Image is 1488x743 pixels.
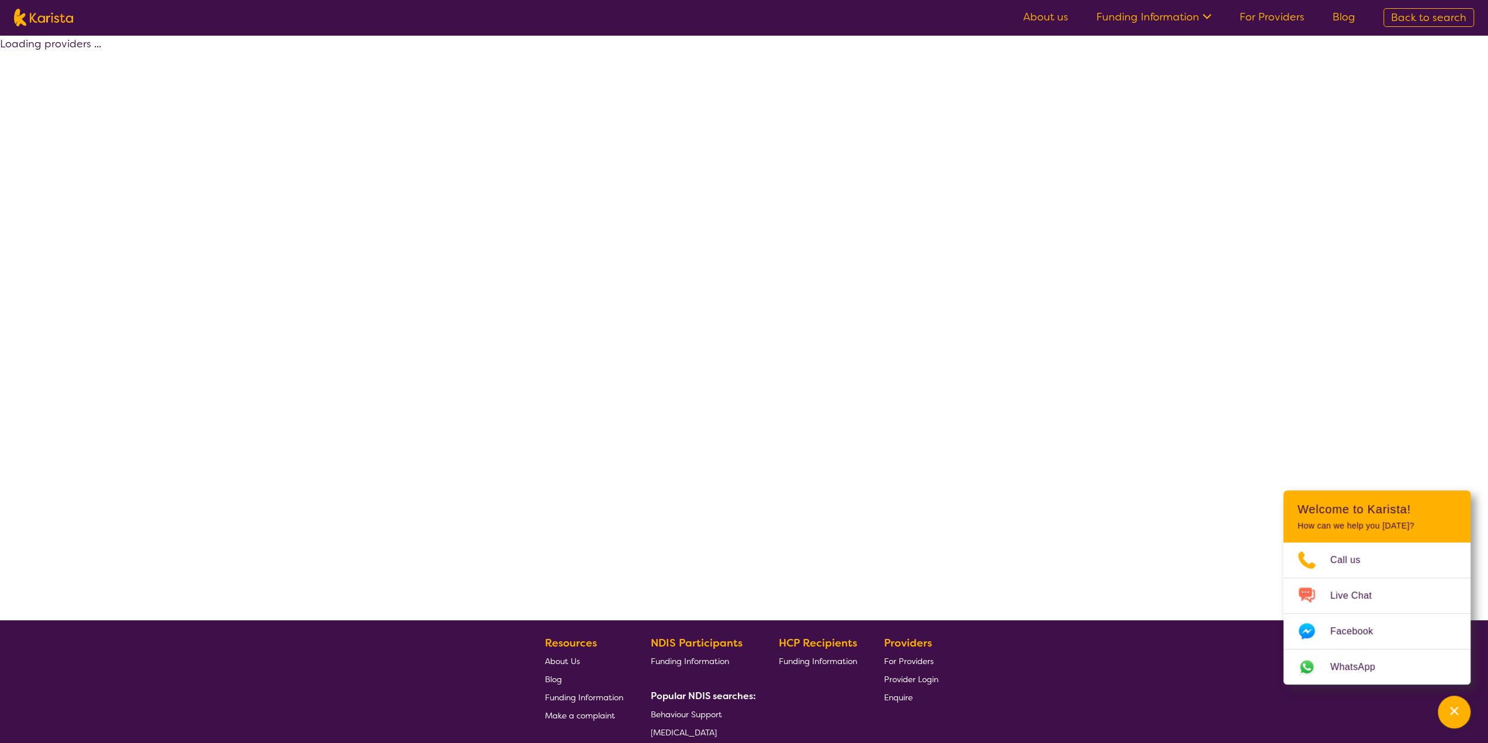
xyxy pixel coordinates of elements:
a: Enquire [884,688,938,706]
span: Behaviour Support [651,709,722,720]
div: Channel Menu [1283,490,1470,685]
p: How can we help you [DATE]? [1297,521,1456,531]
a: Behaviour Support [651,705,751,723]
a: Funding Information [651,652,751,670]
a: Blog [1332,10,1355,24]
span: About Us [545,656,580,666]
span: Blog [545,674,562,685]
button: Channel Menu [1438,696,1470,728]
h2: Welcome to Karista! [1297,502,1456,516]
a: For Providers [884,652,938,670]
a: For Providers [1240,10,1304,24]
a: Funding Information [1096,10,1211,24]
span: Facebook [1330,623,1387,640]
a: Web link opens in a new tab. [1283,649,1470,685]
a: Provider Login [884,670,938,688]
b: Resources [545,636,597,650]
a: Make a complaint [545,706,623,724]
a: Back to search [1383,8,1474,27]
span: Back to search [1391,11,1466,25]
span: Live Chat [1330,587,1386,604]
a: Funding Information [545,688,623,706]
b: NDIS Participants [651,636,743,650]
b: HCP Recipients [778,636,857,650]
span: Funding Information [651,656,729,666]
a: Funding Information [778,652,857,670]
a: [MEDICAL_DATA] [651,723,751,741]
a: About us [1023,10,1068,24]
span: [MEDICAL_DATA] [651,727,717,738]
b: Providers [884,636,932,650]
span: Funding Information [545,692,623,703]
ul: Choose channel [1283,542,1470,685]
a: About Us [545,652,623,670]
span: Call us [1330,551,1375,569]
span: Funding Information [778,656,857,666]
span: Provider Login [884,674,938,685]
span: Make a complaint [545,710,615,721]
img: Karista logo [14,9,73,26]
span: For Providers [884,656,934,666]
span: WhatsApp [1330,658,1389,676]
a: Blog [545,670,623,688]
span: Enquire [884,692,913,703]
b: Popular NDIS searches: [651,690,756,702]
